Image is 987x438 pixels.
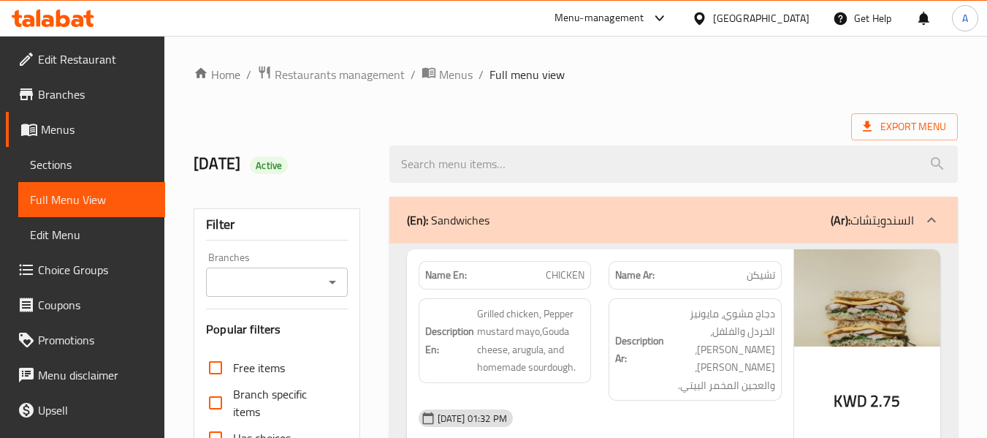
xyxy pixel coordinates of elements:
[615,332,664,368] strong: Description Ar:
[38,296,153,314] span: Coupons
[425,322,474,358] strong: Description En:
[322,272,343,292] button: Open
[194,65,958,84] nav: breadcrumb
[870,387,901,415] span: 2.75
[18,217,165,252] a: Edit Menu
[489,66,565,83] span: Full menu view
[6,77,165,112] a: Branches
[41,121,153,138] span: Menus
[389,197,958,243] div: (En): Sandwiches(Ar):السندويتشات
[194,66,240,83] a: Home
[6,112,165,147] a: Menus
[30,226,153,243] span: Edit Menu
[546,268,584,283] span: CHICKEN
[30,156,153,173] span: Sections
[38,331,153,349] span: Promotions
[233,385,335,420] span: Branch specific items
[831,211,914,229] p: السندويتشات
[194,153,371,175] h2: [DATE]
[389,146,958,183] input: search
[6,252,165,287] a: Choice Groups
[206,209,347,241] div: Filter
[667,305,775,395] span: دجاج مشوي، مايونيز الخردل والفلفل، جبن جودة، جرجير، والعجين المخمر البيتي.
[831,209,850,231] b: (Ar):
[411,66,416,83] li: /
[6,358,165,393] a: Menu disclaimer
[6,322,165,358] a: Promotions
[962,10,968,26] span: A
[38,50,153,68] span: Edit Restaurant
[233,359,285,377] span: Free items
[713,10,809,26] div: [GEOGRAPHIC_DATA]
[407,209,428,231] b: (En):
[250,159,288,173] span: Active
[425,268,467,283] strong: Name En:
[477,305,585,377] span: Grilled chicken, Pepper mustard mayo,Gouda cheese, arugula, and homemade sourdough.
[432,412,513,426] span: [DATE] 01:32 PM
[615,268,655,283] strong: Name Ar:
[794,249,940,347] img: Chicken_sandwich638952644394883578.jpg
[275,66,405,83] span: Restaurants management
[18,147,165,182] a: Sections
[834,387,866,415] span: KWD
[38,366,153,384] span: Menu disclaimer
[18,182,165,217] a: Full Menu View
[555,10,644,27] div: Menu-management
[422,65,473,84] a: Menus
[747,268,775,283] span: تشيكن
[38,86,153,103] span: Branches
[30,191,153,208] span: Full Menu View
[6,42,165,77] a: Edit Restaurant
[38,261,153,279] span: Choice Groups
[206,321,347,338] h3: Popular filters
[257,65,405,84] a: Restaurants management
[439,66,473,83] span: Menus
[479,66,484,83] li: /
[863,118,946,136] span: Export Menu
[246,66,251,83] li: /
[38,401,153,419] span: Upsell
[407,211,489,229] p: Sandwiches
[6,393,165,428] a: Upsell
[851,113,958,140] span: Export Menu
[6,287,165,322] a: Coupons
